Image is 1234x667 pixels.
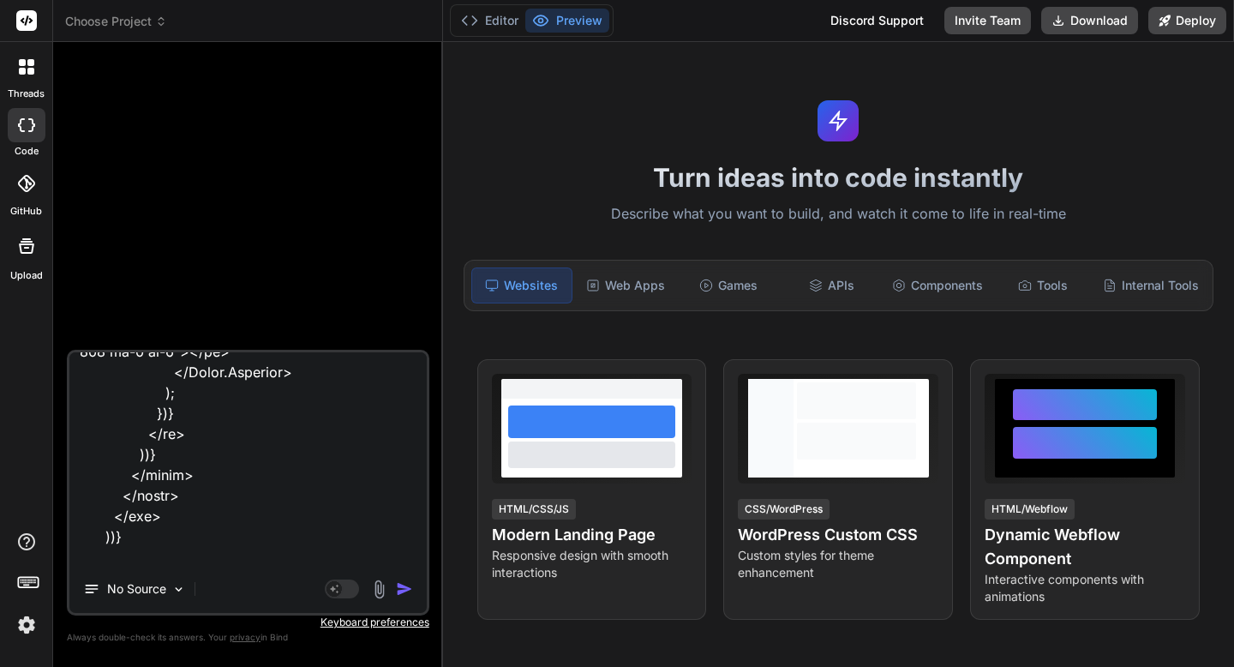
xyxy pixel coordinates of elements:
[369,580,389,599] img: attachment
[738,499,830,520] div: CSS/WordPress
[230,632,261,642] span: privacy
[576,267,675,303] div: Web Apps
[738,547,938,581] p: Custom styles for theme enhancement
[738,523,938,547] h4: WordPress Custom CSS
[492,523,692,547] h4: Modern Landing Page
[985,499,1075,520] div: HTML/Webflow
[1096,267,1206,303] div: Internal Tools
[782,267,881,303] div: APIs
[885,267,990,303] div: Components
[525,9,609,33] button: Preview
[453,203,1224,225] p: Describe what you want to build, and watch it come to life in real-time
[12,610,41,640] img: settings
[67,629,429,646] p: Always double-check its answers. Your in Bind
[8,87,45,101] label: threads
[15,144,39,159] label: code
[65,13,167,30] span: Choose Project
[10,268,43,283] label: Upload
[993,267,1093,303] div: Tools
[944,7,1031,34] button: Invite Team
[1148,7,1226,34] button: Deploy
[396,580,413,598] img: icon
[1041,7,1138,34] button: Download
[985,571,1185,605] p: Interactive components with animations
[492,547,692,581] p: Responsive design with smooth interactions
[454,9,525,33] button: Editor
[10,204,42,219] label: GitHub
[107,580,166,598] p: No Source
[67,616,429,629] p: Keyboard preferences
[471,267,572,303] div: Websites
[453,162,1224,193] h1: Turn ideas into code instantly
[820,7,934,34] div: Discord Support
[679,267,778,303] div: Games
[69,352,427,565] textarea: loremi Dolor, { sitAmetc, adiPisc } elit 'seddo'; eiusmo { TempOrinc, Utla, ETdol, MAgna, Aliquae...
[985,523,1185,571] h4: Dynamic Webflow Component
[171,582,186,597] img: Pick Models
[492,499,576,520] div: HTML/CSS/JS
